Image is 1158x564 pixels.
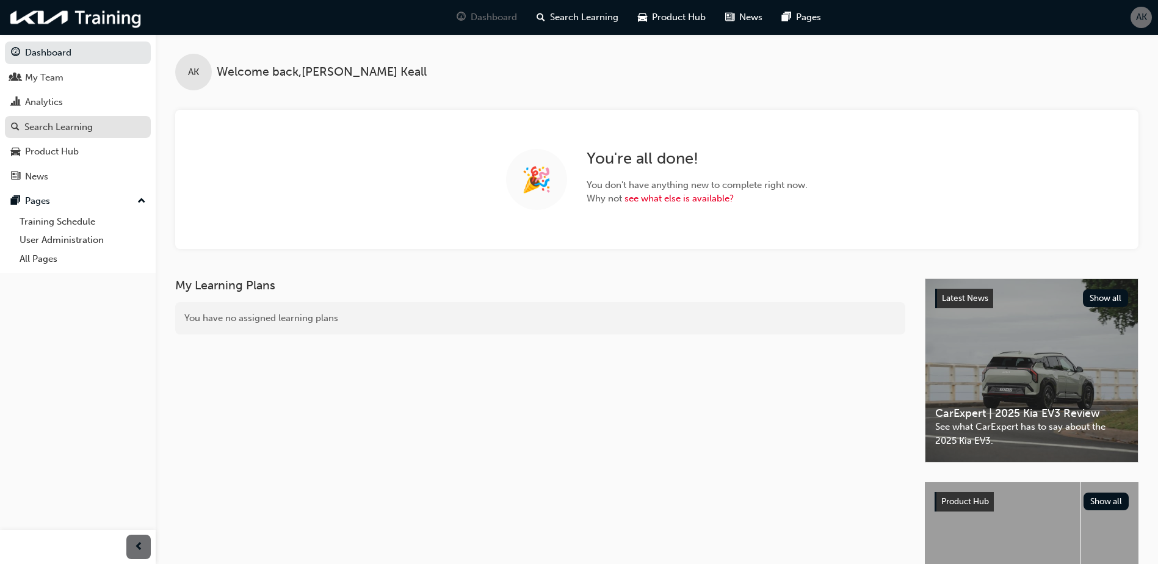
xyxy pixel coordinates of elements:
span: chart-icon [11,97,20,108]
img: kia-training [6,5,147,30]
button: Pages [5,190,151,212]
span: Pages [796,10,821,24]
span: Product Hub [941,496,989,507]
span: prev-icon [134,540,143,555]
h2: You're all done! [587,149,808,168]
button: Show all [1083,289,1129,307]
span: guage-icon [457,10,466,25]
span: Why not [587,192,808,206]
a: search-iconSearch Learning [527,5,628,30]
a: see what else is available? [624,193,734,204]
div: My Team [25,71,63,85]
a: Search Learning [5,116,151,139]
span: You don't have anything new to complete right now. [587,178,808,192]
span: news-icon [11,172,20,183]
a: My Team [5,67,151,89]
a: Dashboard [5,42,151,64]
a: User Administration [15,231,151,250]
span: Dashboard [471,10,517,24]
span: Latest News [942,293,988,303]
a: Product HubShow all [935,492,1129,512]
a: Training Schedule [15,212,151,231]
span: Welcome back , [PERSON_NAME] Keall [217,65,427,79]
a: Latest NewsShow all [935,289,1128,308]
span: CarExpert | 2025 Kia EV3 Review [935,407,1128,421]
span: pages-icon [782,10,791,25]
div: You have no assigned learning plans [175,302,905,334]
span: See what CarExpert has to say about the 2025 Kia EV3. [935,420,1128,447]
a: pages-iconPages [772,5,831,30]
span: search-icon [537,10,545,25]
span: pages-icon [11,196,20,207]
a: Analytics [5,91,151,114]
span: Product Hub [652,10,706,24]
div: News [25,170,48,184]
div: Pages [25,194,50,208]
span: car-icon [11,146,20,157]
a: car-iconProduct Hub [628,5,715,30]
a: Latest NewsShow allCarExpert | 2025 Kia EV3 ReviewSee what CarExpert has to say about the 2025 Ki... [925,278,1138,463]
a: news-iconNews [715,5,772,30]
span: car-icon [638,10,647,25]
span: guage-icon [11,48,20,59]
a: News [5,165,151,188]
span: News [739,10,762,24]
span: AK [188,65,199,79]
span: up-icon [137,193,146,209]
a: All Pages [15,250,151,269]
span: news-icon [725,10,734,25]
button: Show all [1084,493,1129,510]
button: DashboardMy TeamAnalyticsSearch LearningProduct HubNews [5,39,151,190]
span: AK [1136,10,1147,24]
button: AK [1131,7,1152,28]
span: search-icon [11,122,20,133]
span: people-icon [11,73,20,84]
div: Analytics [25,95,63,109]
span: Search Learning [550,10,618,24]
div: Search Learning [24,120,93,134]
a: Product Hub [5,140,151,163]
span: 🎉 [521,173,552,187]
a: guage-iconDashboard [447,5,527,30]
div: Product Hub [25,145,79,159]
h3: My Learning Plans [175,278,905,292]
